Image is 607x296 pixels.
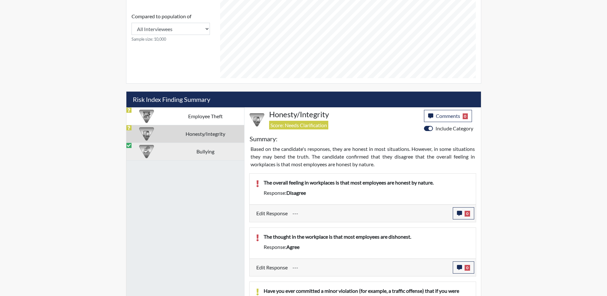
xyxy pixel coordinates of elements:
div: Consistency Score comparison among population [132,12,210,42]
label: Edit Response [256,261,288,274]
div: Update the test taker's response, the change might impact the score [288,207,453,219]
h5: Summary: [250,135,277,143]
div: Response: [259,243,474,251]
span: 0 [465,211,470,217]
button: 0 [453,261,474,274]
button: 0 [453,207,474,219]
img: CATEGORY%20ICON-04.6d01e8fa.png [139,144,154,159]
label: Compared to population of [132,12,191,20]
td: Honesty/Integrity [167,125,244,143]
p: The overall feeling in workplaces is that most employees are honest by nature. [264,179,469,186]
span: 0 [465,265,470,271]
img: CATEGORY%20ICON-11.a5f294f4.png [139,127,154,141]
span: agree [286,244,300,250]
td: Employee Theft [167,107,244,125]
img: CATEGORY%20ICON-07.58b65e52.png [139,109,154,124]
span: Score: Needs Clarification [269,121,328,129]
td: Bullying [167,143,244,160]
label: Include Category [435,125,473,132]
img: CATEGORY%20ICON-11.a5f294f4.png [250,112,264,127]
p: Based on the candidate's responses, they are honest in most situations. However, in some situatio... [251,145,475,168]
div: Update the test taker's response, the change might impact the score [288,261,453,274]
h4: Honesty/Integrity [269,110,419,119]
span: Comments [436,113,460,119]
div: Response: [259,189,474,197]
label: Edit Response [256,207,288,219]
p: The thought in the workplace is that most employees are dishonest. [264,233,469,241]
span: 0 [463,113,468,119]
h5: Risk Index Finding Summary [126,92,481,107]
button: Comments0 [424,110,472,122]
span: disagree [286,190,306,196]
small: Sample size: 10,000 [132,36,210,42]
